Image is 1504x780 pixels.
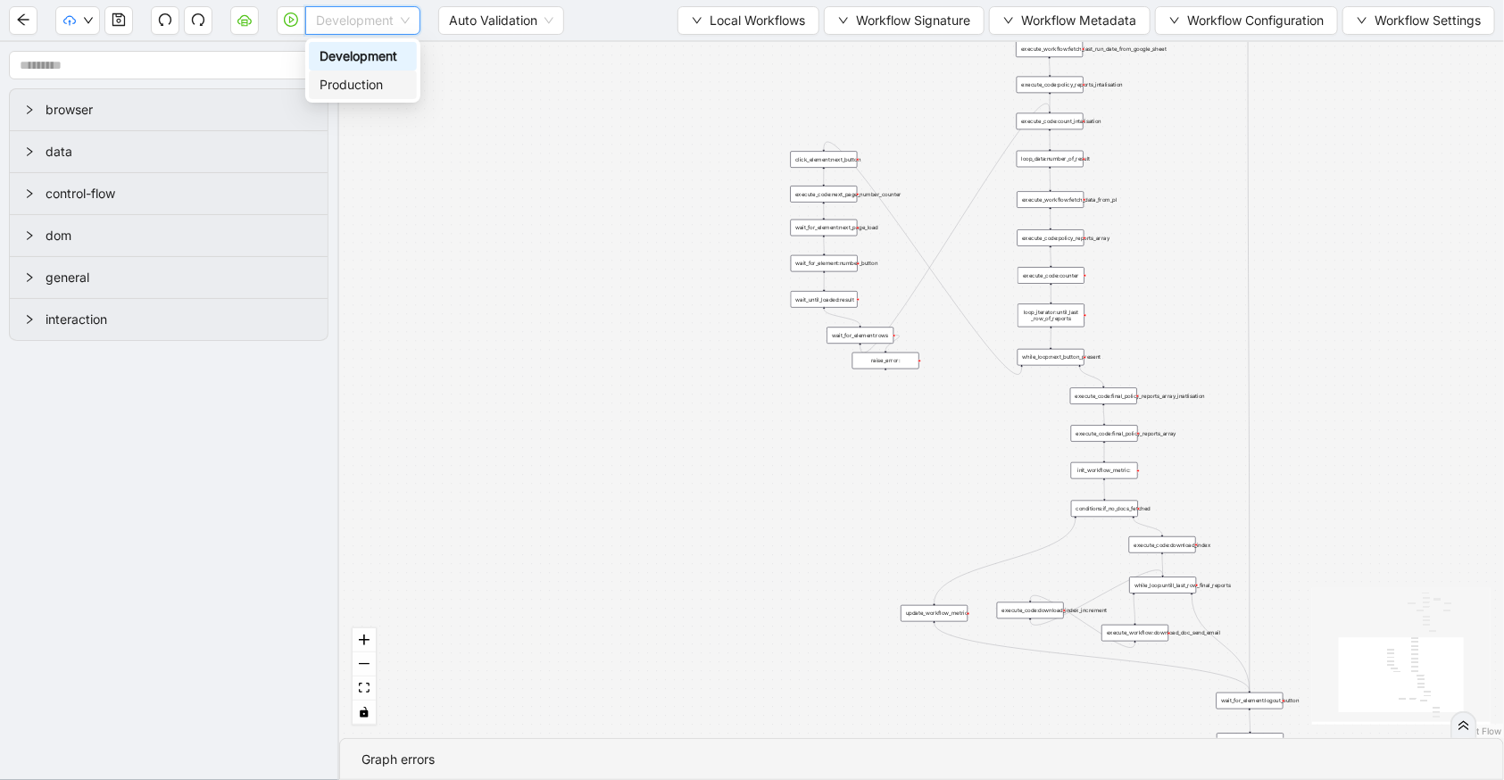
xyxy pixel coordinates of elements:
[852,353,919,369] div: raise_error:
[1217,693,1284,709] div: wait_for_element:logout_button
[997,602,1064,619] div: execute_code:download_index_increment
[1016,41,1083,58] div: execute_workflow:fetch_last_run_date_from_google_sheet
[827,328,893,344] div: wait_for_element:rows
[112,12,126,27] span: save
[1018,229,1084,246] div: execute_code:policy_reports_array
[46,268,313,287] span: general
[1129,577,1196,593] div: while_loop:untill_last_row_final_reports
[1134,519,1162,535] g: Edge from conditions:if_no_docs_fetched to execute_code:download_index
[880,376,892,387] span: plus-circle
[10,257,328,298] div: general
[16,12,30,27] span: arrow-left
[353,628,376,652] button: zoom in
[353,701,376,725] button: toggle interactivity
[1021,11,1136,30] span: Workflow Metadata
[1017,151,1084,168] div: loop_data:number_of_result
[1017,191,1084,208] div: execute_workflow:fetch_data_from_pl
[1018,303,1084,327] div: loop_iterator:until_last _row_of_reports
[353,676,376,701] button: fit view
[791,151,858,168] div: click_element:next_button
[901,605,968,622] div: update_workflow_metric:
[791,255,858,272] div: wait_for_element:number_button
[1018,349,1084,366] div: while_loop:next_button_present
[885,336,900,351] g: Edge from wait_for_element:rows to raise_error:
[309,42,417,71] div: Development
[10,299,328,340] div: interaction
[158,12,172,27] span: undo
[10,215,328,256] div: dom
[1101,625,1168,642] div: execute_workflow:download_doc_send_email
[1030,570,1163,626] g: Edge from execute_code:download_index_increment to while_loop:untill_last_row_final_reports
[316,7,410,34] span: Development
[83,15,94,26] span: down
[10,173,328,214] div: control-flow
[1357,15,1367,26] span: down
[1455,726,1501,736] a: React Flow attribution
[1018,267,1084,284] div: execute_code:counter
[46,310,313,329] span: interaction
[1017,77,1084,94] div: execute_code:policy_reports_intalisation
[791,220,858,236] div: wait_for_element:next_page_load
[284,12,298,27] span: play-circle
[24,230,35,241] span: right
[1071,501,1138,518] div: conditions:if_no_docs_fetched
[856,11,970,30] span: Workflow Signature
[1155,6,1338,35] button: downWorkflow Configuration
[1169,15,1180,26] span: down
[791,291,858,308] div: wait_until_loaded:result
[277,6,305,35] button: play-circle
[1071,462,1138,479] div: init_workflow_metric:
[191,12,205,27] span: redo
[824,142,1022,375] g: Edge from while_loop:next_button_present to click_element:next_button
[309,71,417,99] div: Production
[151,6,179,35] button: undo
[46,226,313,245] span: dom
[320,46,406,66] div: Development
[449,7,553,34] span: Auto Validation
[1017,113,1084,130] div: execute_code:count_intalisation
[791,186,858,203] div: execute_code:next_page_number_counter
[692,15,702,26] span: down
[1129,536,1196,553] div: execute_code:download_index
[10,89,328,130] div: browser
[1071,425,1138,441] div: execute_code:final_policy_reports_array
[24,104,35,115] span: right
[1050,59,1051,75] g: Edge from execute_workflow:fetch_last_run_date_from_google_sheet to execute_code:policy_reports_i...
[353,652,376,676] button: zoom out
[1104,406,1105,424] g: Edge from execute_code:final_policy_reports_array_inatlisation to execute_code:final_policy_repor...
[9,6,37,35] button: arrow-left
[1030,595,1134,647] g: Edge from execute_workflow:download_doc_send_email to execute_code:download_index_increment
[1375,11,1481,30] span: Workflow Settings
[860,104,1050,353] g: Edge from wait_for_element:rows to execute_code:count_intalisation
[1217,733,1284,750] div: click_element:logout_button
[361,750,1482,769] div: Graph errors
[10,131,328,172] div: data
[24,314,35,325] span: right
[46,184,313,203] span: control-flow
[935,519,1076,603] g: Edge from conditions:if_no_docs_fetched to update_workflow_metric:
[1070,387,1137,404] div: execute_code:final_policy_reports_array_inatlisation
[852,353,919,369] div: raise_error:plus-circle
[710,11,805,30] span: Local Workflows
[1458,719,1470,732] span: double-right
